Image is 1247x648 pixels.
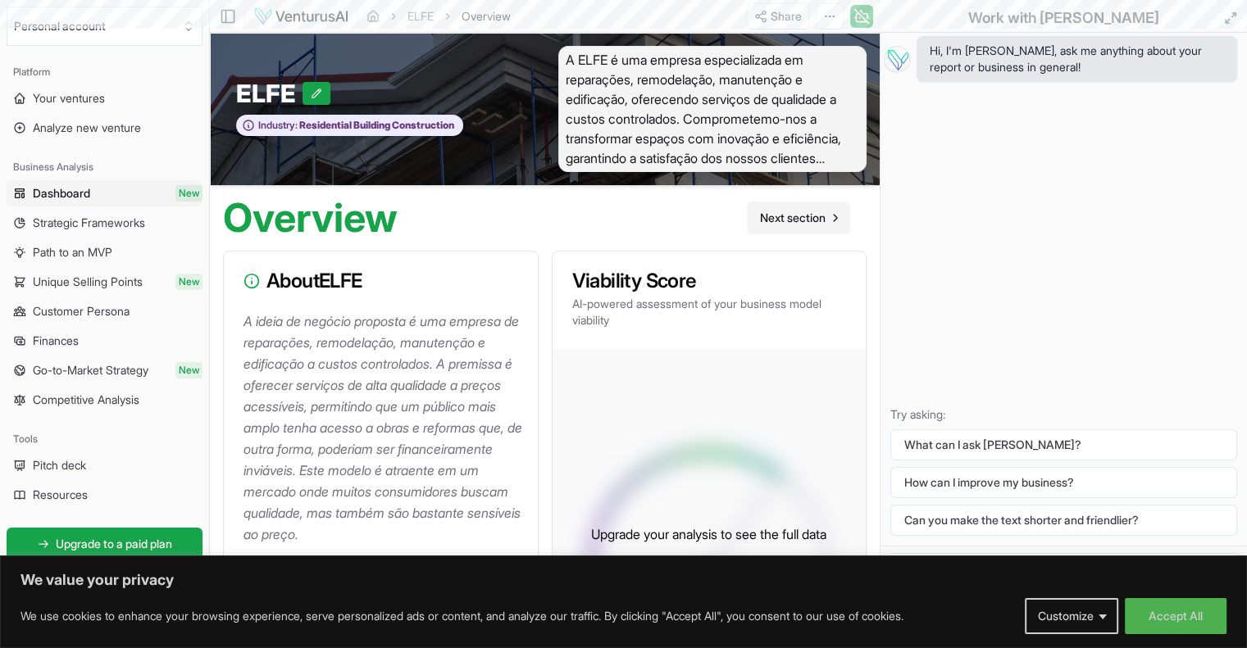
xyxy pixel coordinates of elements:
span: Dashboard [33,185,90,202]
span: Resources [33,487,88,503]
a: Path to an MVP [7,239,203,265]
h1: Overview [223,198,398,238]
a: Upgrade to a paid plan [7,528,203,560]
span: Customer Persona [33,303,130,319]
span: Strategic Frameworks [33,215,145,231]
button: Accept All [1125,598,1227,634]
a: Resources [7,482,203,508]
span: Residential Building Construction [298,119,454,132]
button: Customize [1025,598,1118,634]
a: Analyze new venture [7,115,203,141]
span: Go-to-Market Strategy [33,362,148,378]
span: New [175,362,203,378]
p: Try asking: [890,406,1237,423]
p: A ideia de negócio proposta é uma empresa de reparações, remodelação, manutenção e edificação a c... [243,310,525,545]
h3: About ELFE [243,271,518,291]
span: Hi, I'm [PERSON_NAME], ask me anything about your report or business in general! [930,43,1224,75]
a: Competitive Analysis [7,387,203,413]
span: Unique Selling Points [33,274,143,290]
span: New [175,185,203,202]
a: Pitch deck [7,452,203,478]
div: Platform [7,59,203,85]
a: Unique Selling PointsNew [7,269,203,295]
a: Your ventures [7,85,203,111]
nav: pagination [747,202,850,234]
img: Vera [884,46,910,72]
p: We value your privacy [20,570,1227,590]
span: Finances [33,333,79,349]
span: A ELFE é uma empresa especializada em reparações, remodelação, manutenção e edificação, oferecend... [558,46,867,172]
a: DashboardNew [7,180,203,206]
div: Business Analysis [7,154,203,180]
p: AI-powered assessment of your business model viability [572,296,847,329]
span: Path to an MVP [33,244,112,261]
p: We use cookies to enhance your browsing experience, serve personalized ads or content, and analyz... [20,606,903,626]
span: Analyze new venture [33,120,141,136]
a: Customer Persona [7,298,203,324]
a: Go-to-Market StrategyNew [7,357,203,383]
button: Industry:Residential Building Construction [236,115,463,137]
button: Can you make the text shorter and friendlier? [890,505,1237,536]
span: ELFE [236,79,303,108]
a: Go to next page [747,202,850,234]
span: New [175,274,203,290]
span: Pitch deck [33,457,86,474]
button: How can I improve my business? [890,467,1237,498]
div: Tools [7,426,203,452]
a: Finances [7,328,203,354]
span: Competitive Analysis [33,392,139,408]
button: What can I ask [PERSON_NAME]? [890,429,1237,460]
span: Your ventures [33,90,105,106]
a: Strategic Frameworks [7,210,203,236]
h3: Viability Score [572,271,847,291]
span: Industry: [258,119,298,132]
span: Upgrade to a paid plan [56,536,172,552]
span: Next section [760,210,826,226]
p: Upgrade your analysis to see the full data [591,524,826,544]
